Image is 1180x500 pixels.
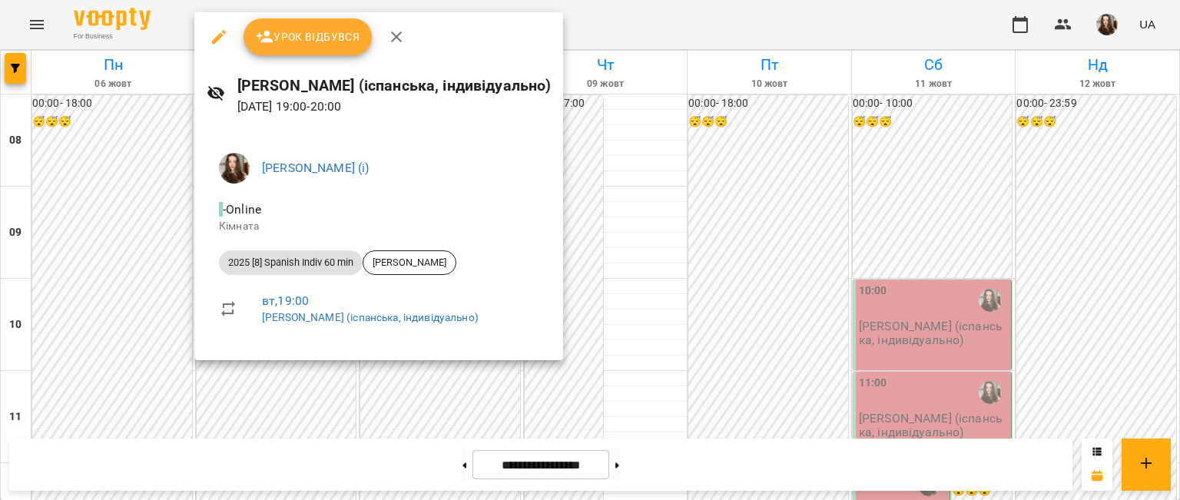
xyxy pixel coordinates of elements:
[262,293,309,308] a: вт , 19:00
[219,219,539,234] p: Кімната
[256,28,360,46] span: Урок відбувся
[237,98,552,116] p: [DATE] 19:00 - 20:00
[262,161,370,175] a: [PERSON_NAME] (і)
[237,74,552,98] h6: [PERSON_NAME] (іспанська, індивідуально)
[219,153,250,184] img: f828951e34a2a7ae30fa923eeeaf7e77.jpg
[244,18,373,55] button: Урок відбувся
[363,250,456,275] div: [PERSON_NAME]
[219,256,363,270] span: 2025 [8] Spanish Indiv 60 min
[262,311,479,323] a: [PERSON_NAME] (іспанська, індивідуально)
[219,202,264,217] span: - Online
[363,256,456,270] span: [PERSON_NAME]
